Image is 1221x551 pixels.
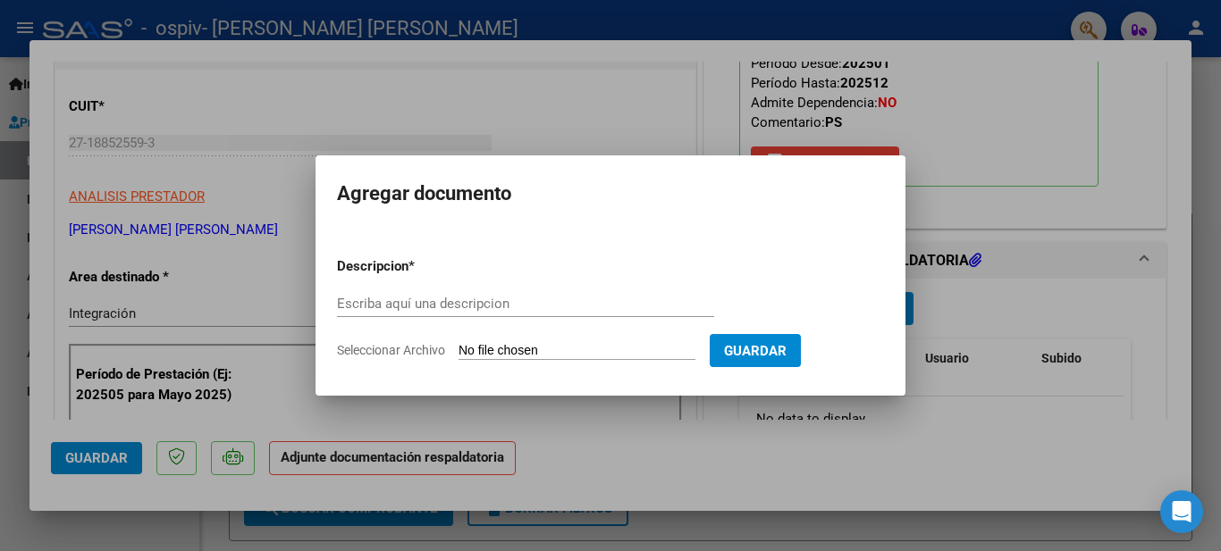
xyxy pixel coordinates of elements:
h2: Agregar documento [337,177,884,211]
div: Open Intercom Messenger [1160,490,1203,533]
p: Descripcion [337,256,501,277]
span: Guardar [724,343,787,359]
button: Guardar [710,334,801,367]
span: Seleccionar Archivo [337,343,445,357]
